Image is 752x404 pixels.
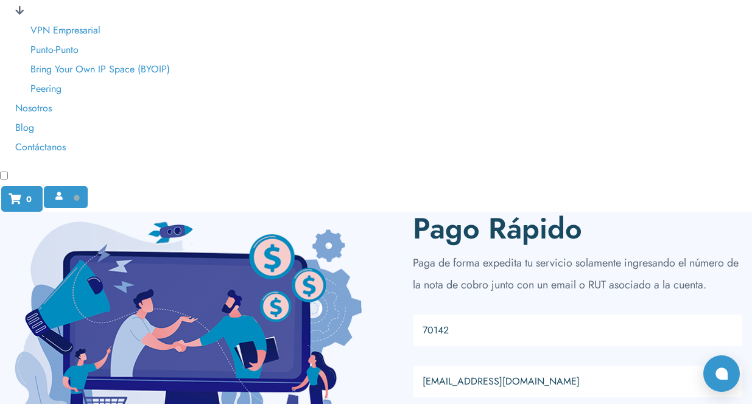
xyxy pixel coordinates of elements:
a: VPN Empresarial [30,23,100,37]
a: Bring Your Own IP Space (BYOIP) [30,62,170,76]
a: Blog [15,120,34,134]
a: Contáctanos [15,140,66,154]
button: ver carrito del usuario [1,186,43,212]
p: Paga de forma expedita tu servicio solamente ingresando el número de la nota de cobro junto con u... [413,252,743,296]
a: Nosotros [15,101,52,115]
a: Punto-Punto [30,43,79,57]
input: Número nota de cobro [413,314,743,347]
button: Open chat window [703,355,740,392]
input: Email o RUT [413,365,743,398]
h2: Pago Rápido [413,212,743,246]
span: 0 [23,193,35,206]
button: iniciar session [44,186,88,208]
a: Peering [30,82,61,96]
